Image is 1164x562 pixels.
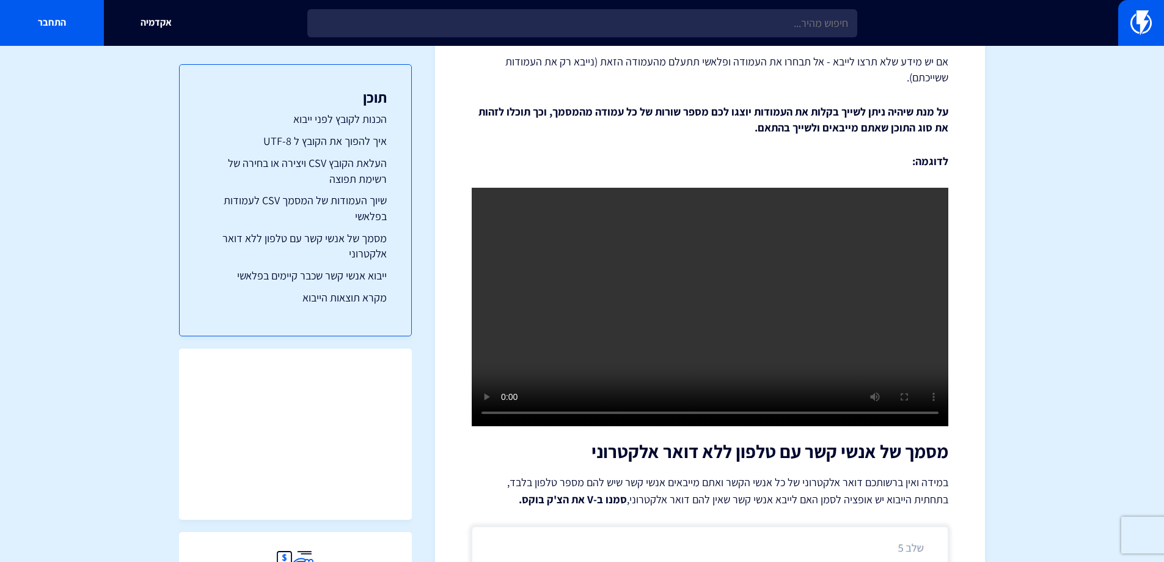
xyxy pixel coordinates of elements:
p: אם יש מידע שלא תרצו לייבא - אל תבחרו את העמודה ופלאשי תתעלם מהעמודה הזאת (נייבא רק את העמודות ששי... [472,54,948,85]
h2: מסמך של אנשי קשר עם טלפון ללא דואר אלקטרוני [472,442,948,462]
a: איך להפוך את הקובץ ל UTF-8 [204,133,387,149]
input: חיפוש מהיר... [307,9,857,37]
strong: לדוגמה: [912,154,948,168]
a: העלאת הקובץ CSV ויצירה או בחירה של רשימת תפוצה [204,155,387,187]
a: מסמך של אנשי קשר עם טלפון ללא דואר אלקטרוני [204,231,387,262]
a: מקרא תוצאות הייבוא [204,290,387,306]
p: במידה ואין ברשותכם דואר אלקטרוני של כל אנשי הקשר ואתם מייבאים אנשי קשר שיש להם מספר טלפון בלבד, ב... [472,474,948,508]
h3: תוכן [204,89,387,105]
a: הכנות לקובץ לפני ייבוא [204,111,387,127]
a: שיוך העמודות של המסמך CSV לעמודות בפלאשי [204,193,387,224]
a: ייבוא אנשי קשר שכבר קיימים בפלאשי [204,268,387,284]
strong: סמנו ב-V את הצ'ק בוקס. [519,492,627,506]
strong: על מנת שיהיה ניתן לשייך בקלות את העמודות יוצגו לכם מספר שורות של כל עמודה מהמסמך, וכך תוכלו לזהות... [478,105,948,135]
